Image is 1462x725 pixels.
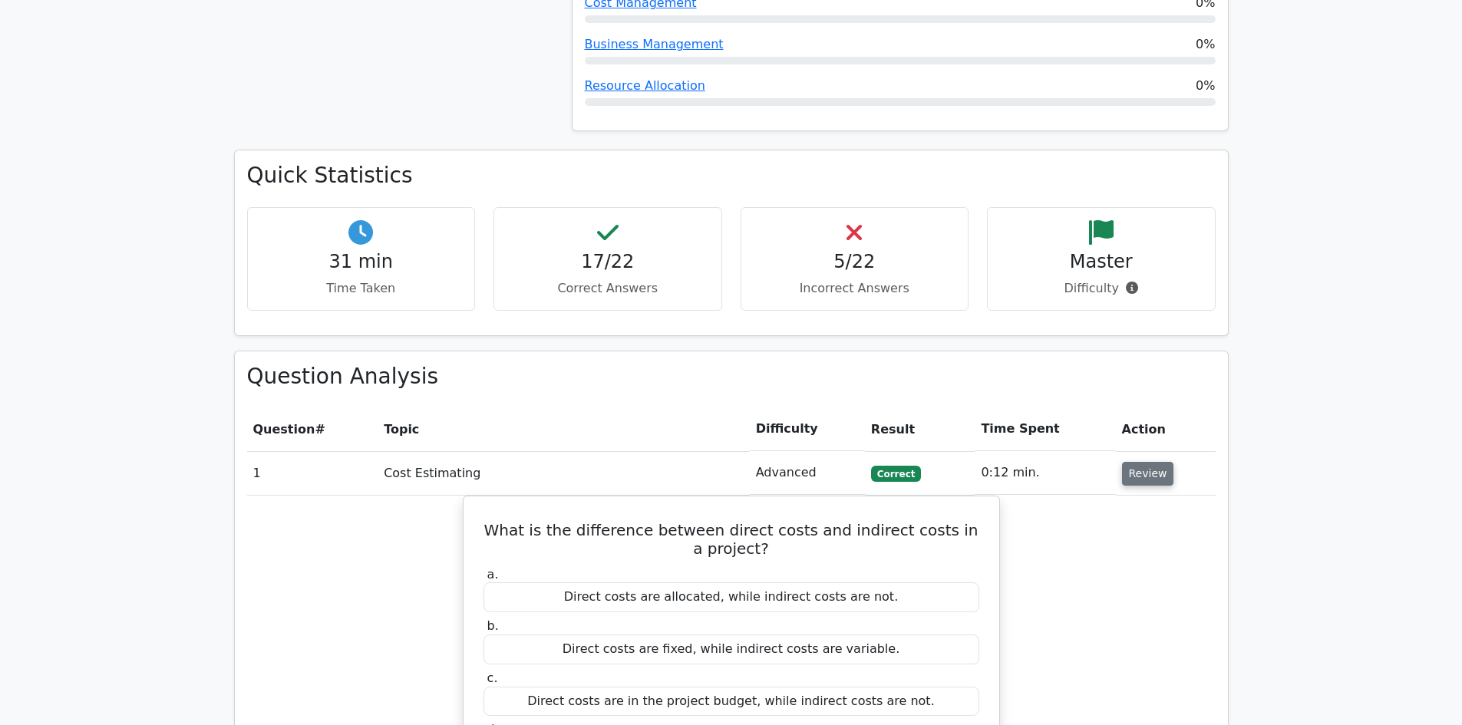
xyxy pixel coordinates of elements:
th: # [247,407,378,451]
th: Difficulty [750,407,865,451]
h3: Quick Statistics [247,163,1216,189]
a: Resource Allocation [585,78,705,93]
span: Question [253,422,315,437]
span: Correct [871,466,921,481]
p: Difficulty [1000,279,1203,298]
span: a. [487,567,499,582]
h4: 31 min [260,251,463,273]
div: Direct costs are in the project budget, while indirect costs are not. [483,687,979,717]
span: c. [487,671,498,685]
th: Action [1116,407,1216,451]
button: Review [1122,462,1174,486]
td: Cost Estimating [378,451,750,495]
p: Time Taken [260,279,463,298]
p: Correct Answers [507,279,709,298]
h4: 17/22 [507,251,709,273]
td: Advanced [750,451,865,495]
div: Direct costs are fixed, while indirect costs are variable. [483,634,979,664]
th: Result [865,407,975,451]
p: Incorrect Answers [754,279,956,298]
h4: 5/22 [754,251,956,273]
h3: Question Analysis [247,364,1216,390]
a: Business Management [585,37,724,51]
span: 0% [1196,77,1215,95]
span: 0% [1196,35,1215,54]
div: Direct costs are allocated, while indirect costs are not. [483,582,979,612]
td: 1 [247,451,378,495]
td: 0:12 min. [975,451,1115,495]
h5: What is the difference between direct costs and indirect costs in a project? [482,521,981,558]
th: Time Spent [975,407,1115,451]
h4: Master [1000,251,1203,273]
th: Topic [378,407,750,451]
span: b. [487,618,499,633]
